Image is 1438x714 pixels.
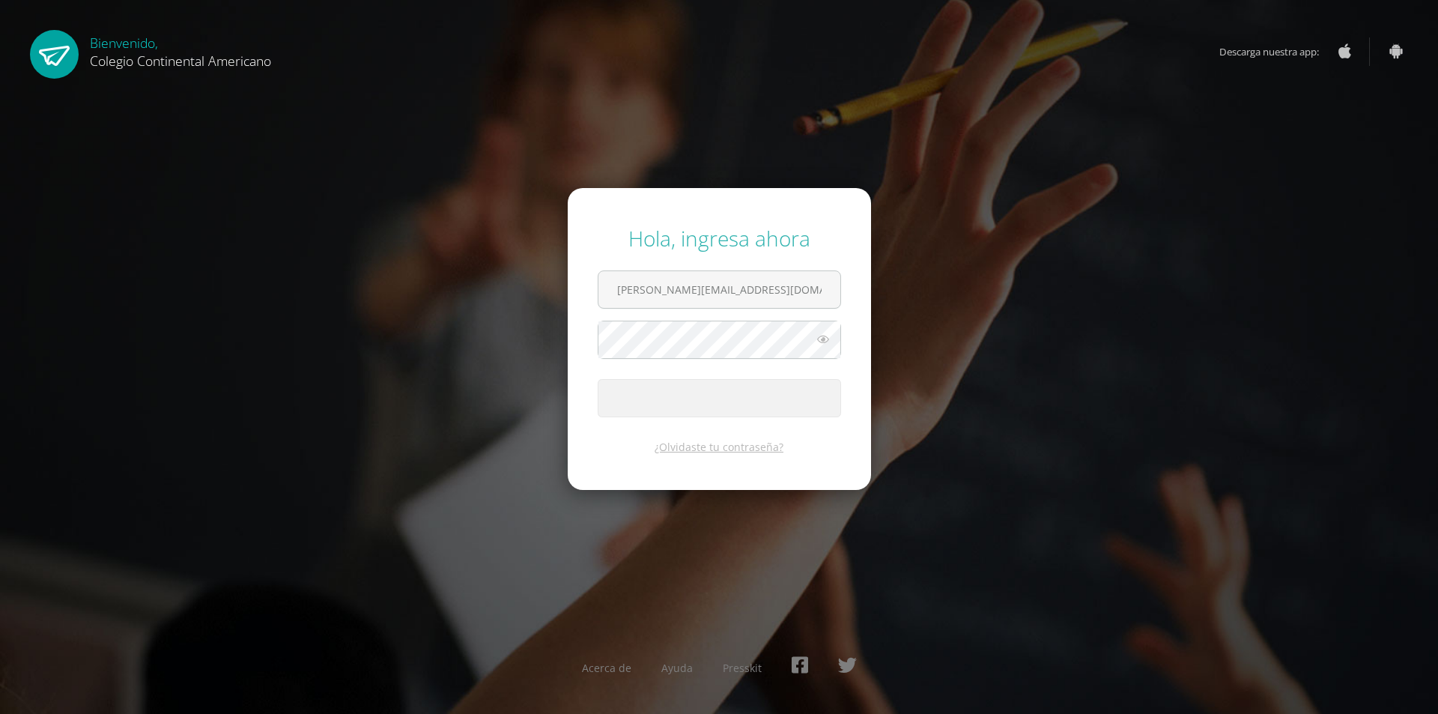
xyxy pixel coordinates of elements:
div: Hola, ingresa ahora [598,224,841,252]
span: Colegio Continental Americano [90,52,271,70]
div: Bienvenido, [90,30,271,70]
a: ¿Olvidaste tu contraseña? [655,440,783,454]
span: Descarga nuestra app: [1219,37,1334,66]
button: Ingresar [598,379,841,417]
a: Acerca de [582,661,631,675]
a: Presskit [723,661,762,675]
input: Correo electrónico o usuario [598,271,840,308]
a: Ayuda [661,661,693,675]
